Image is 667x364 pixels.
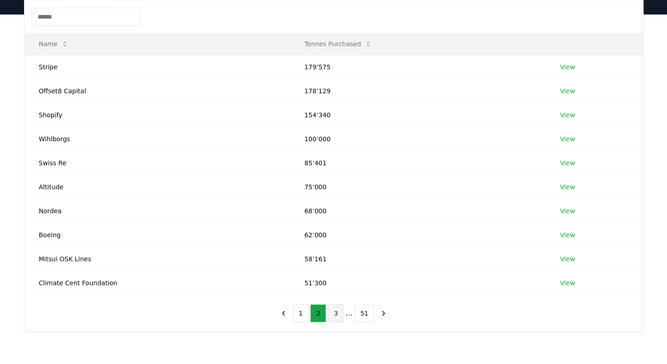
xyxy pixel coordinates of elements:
[310,304,326,322] button: 2
[290,79,545,103] td: 178’129
[24,271,290,295] td: Climate Cent Foundation
[290,199,545,223] td: 68’000
[24,79,290,103] td: Offset8 Capital
[24,55,290,79] td: Stripe
[560,62,575,72] a: View
[290,103,545,127] td: 154’340
[290,223,545,247] td: 62’000
[297,35,379,53] button: Tonnes Purchased
[560,254,575,263] a: View
[290,175,545,199] td: 75’000
[276,304,291,322] button: previous page
[560,86,575,96] a: View
[560,134,575,144] a: View
[24,223,290,247] td: Boeing
[345,308,352,319] li: ...
[293,304,309,322] button: 1
[560,182,575,192] a: View
[24,127,290,151] td: Wihlborgs
[290,55,545,79] td: 179’575
[560,206,575,216] a: View
[290,151,545,175] td: 85’401
[290,271,545,295] td: 51’300
[355,304,374,322] button: 51
[560,110,575,120] a: View
[24,175,290,199] td: Altitude
[32,35,76,53] button: Name
[290,247,545,271] td: 58’161
[560,230,575,239] a: View
[24,247,290,271] td: Mitsui OSK Lines
[290,127,545,151] td: 100’000
[24,103,290,127] td: Shopify
[376,304,391,322] button: next page
[24,199,290,223] td: Nordea
[560,278,575,287] a: View
[24,151,290,175] td: Swiss Re
[328,304,344,322] button: 3
[560,158,575,168] a: View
